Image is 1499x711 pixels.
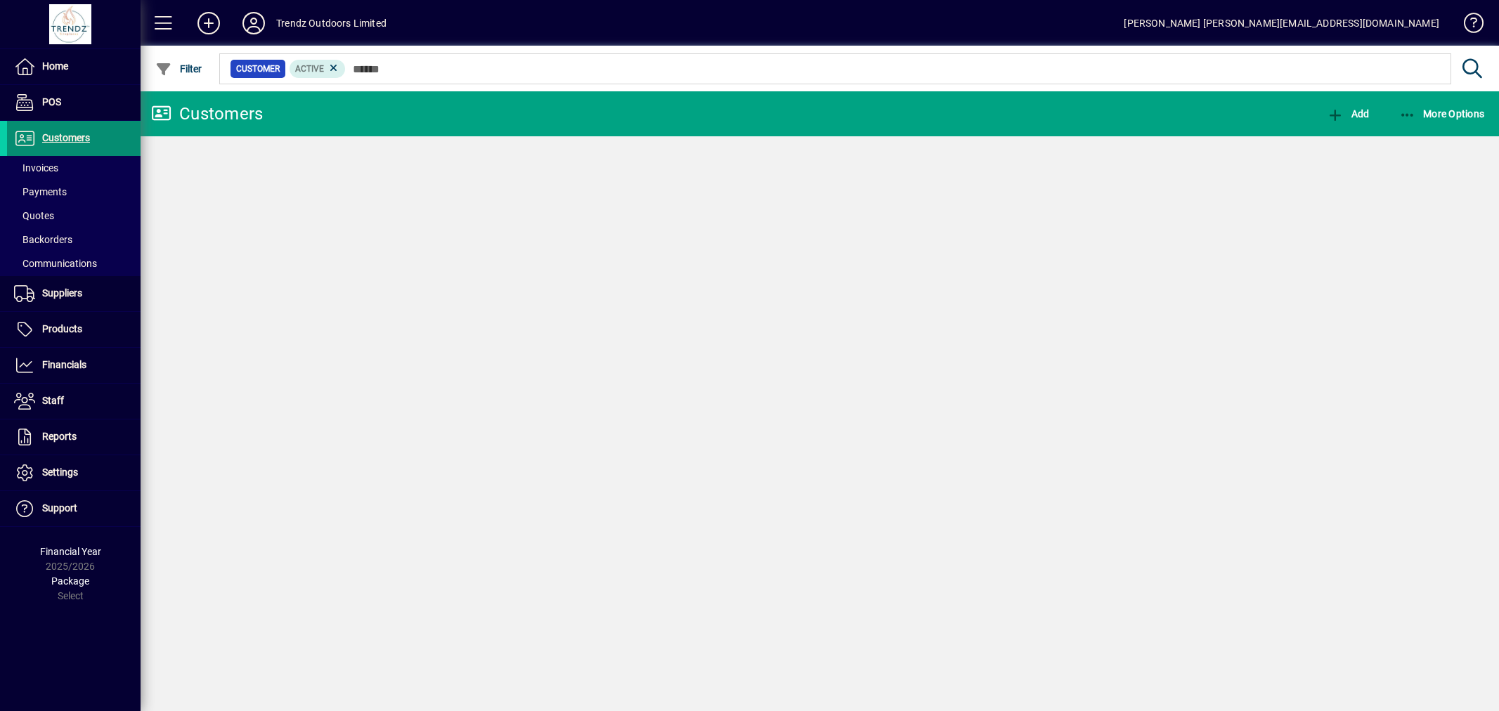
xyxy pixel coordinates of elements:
[7,455,141,490] a: Settings
[42,431,77,442] span: Reports
[1124,12,1439,34] div: [PERSON_NAME] [PERSON_NAME][EMAIL_ADDRESS][DOMAIN_NAME]
[42,132,90,143] span: Customers
[7,49,141,84] a: Home
[7,384,141,419] a: Staff
[152,56,206,81] button: Filter
[7,180,141,204] a: Payments
[14,186,67,197] span: Payments
[1453,3,1481,48] a: Knowledge Base
[14,162,58,174] span: Invoices
[42,323,82,334] span: Products
[14,258,97,269] span: Communications
[7,419,141,455] a: Reports
[7,491,141,526] a: Support
[42,467,78,478] span: Settings
[236,62,280,76] span: Customer
[42,502,77,514] span: Support
[295,64,324,74] span: Active
[7,312,141,347] a: Products
[1327,108,1369,119] span: Add
[186,11,231,36] button: Add
[1396,101,1488,126] button: More Options
[276,12,387,34] div: Trendz Outdoors Limited
[42,60,68,72] span: Home
[155,63,202,74] span: Filter
[42,287,82,299] span: Suppliers
[14,210,54,221] span: Quotes
[7,276,141,311] a: Suppliers
[151,103,263,125] div: Customers
[42,96,61,107] span: POS
[1323,101,1373,126] button: Add
[231,11,276,36] button: Profile
[7,252,141,275] a: Communications
[290,60,346,78] mat-chip: Activation Status: Active
[14,234,72,245] span: Backorders
[7,204,141,228] a: Quotes
[42,359,86,370] span: Financials
[7,348,141,383] a: Financials
[42,395,64,406] span: Staff
[40,546,101,557] span: Financial Year
[51,575,89,587] span: Package
[1399,108,1485,119] span: More Options
[7,85,141,120] a: POS
[7,156,141,180] a: Invoices
[7,228,141,252] a: Backorders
